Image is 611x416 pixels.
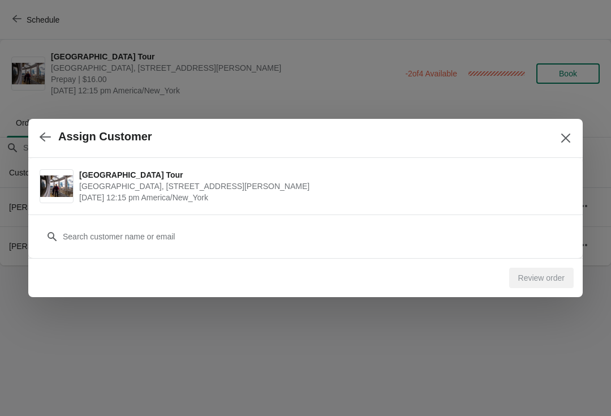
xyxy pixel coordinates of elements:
button: Close [556,128,576,148]
input: Search customer name or email [62,226,571,247]
span: [DATE] 12:15 pm America/New_York [79,192,566,203]
span: [GEOGRAPHIC_DATA] Tour [79,169,566,181]
img: City Hall Tower Tour | City Hall Visitor Center, 1400 John F Kennedy Boulevard Suite 121, Philade... [40,175,73,198]
h2: Assign Customer [58,130,152,143]
span: [GEOGRAPHIC_DATA], [STREET_ADDRESS][PERSON_NAME] [79,181,566,192]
